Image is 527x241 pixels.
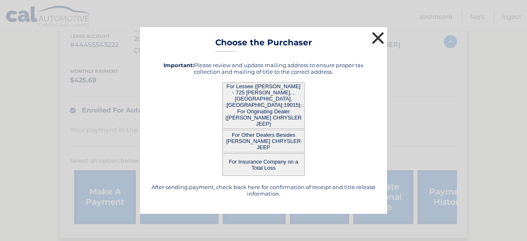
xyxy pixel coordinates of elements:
[222,130,305,152] button: For Other Dealers Besides [PERSON_NAME] CHRYSLER JEEP
[163,62,194,68] strong: Important:
[222,153,305,176] button: For Insurance Company on a Total Loss
[150,184,377,197] h5: After sending payment, check back here for confirmation of receipt and title release information.
[150,62,377,75] h5: Please review and update mailing address to ensure proper tax collection and mailing of title to ...
[215,37,312,52] h3: Choose the Purchaser
[222,82,305,105] button: For Lessee ([PERSON_NAME] - 725 [PERSON_NAME], , [GEOGRAPHIC_DATA], [GEOGRAPHIC_DATA] 19015)
[222,106,305,129] button: For Originating Dealer ([PERSON_NAME] CHRYSLER JEEP)
[370,30,386,46] button: ×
